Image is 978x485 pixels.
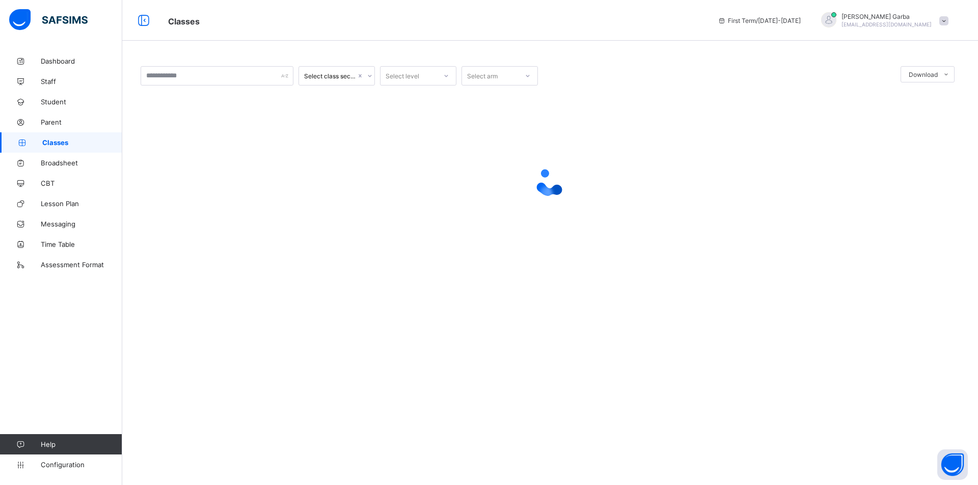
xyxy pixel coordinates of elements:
[841,21,932,27] span: [EMAIL_ADDRESS][DOMAIN_NAME]
[41,220,122,228] span: Messaging
[841,13,932,20] span: [PERSON_NAME] Garba
[41,118,122,126] span: Parent
[41,179,122,187] span: CBT
[41,461,122,469] span: Configuration
[304,72,356,80] div: Select class section
[41,440,122,448] span: Help
[41,98,122,106] span: Student
[718,17,801,24] span: session/term information
[41,240,122,248] span: Time Table
[41,261,122,269] span: Assessment Format
[467,66,498,85] div: Select arm
[41,199,122,208] span: Lesson Plan
[168,16,200,26] span: Classes
[42,138,122,147] span: Classes
[9,9,88,31] img: safsims
[811,12,954,29] div: UmarGarba
[41,77,122,85] span: Staff
[41,57,122,65] span: Dashboard
[937,449,968,480] button: Open asap
[386,66,419,85] div: Select level
[909,71,938,78] span: Download
[41,159,122,167] span: Broadsheet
